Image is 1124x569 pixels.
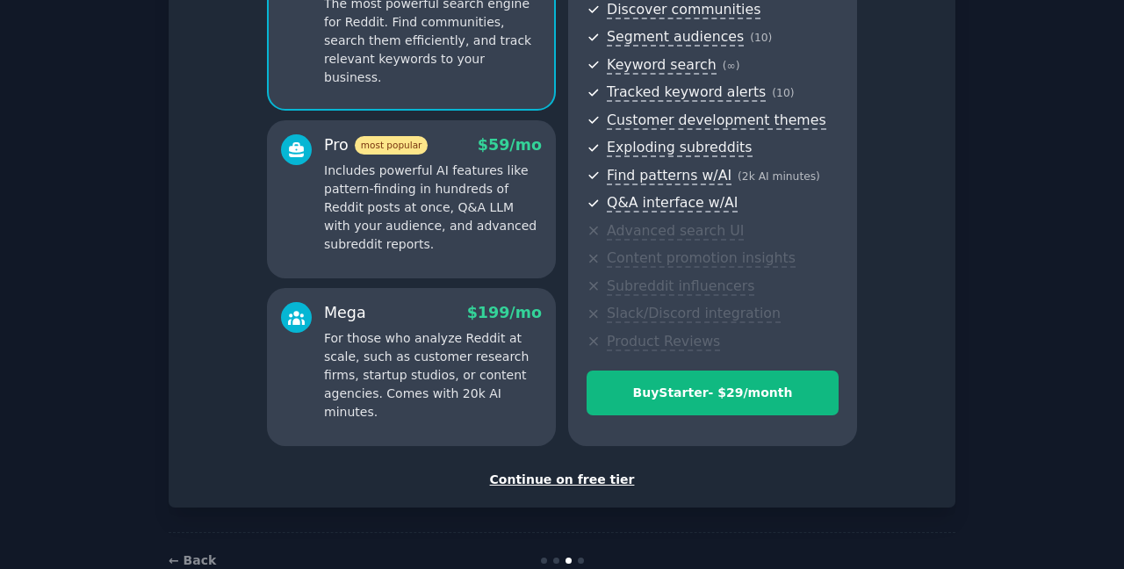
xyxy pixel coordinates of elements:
[607,249,796,268] span: Content promotion insights
[324,302,366,324] div: Mega
[324,162,542,254] p: Includes powerful AI features like pattern-finding in hundreds of Reddit posts at once, Q&A LLM w...
[607,222,744,241] span: Advanced search UI
[607,139,752,157] span: Exploding subreddits
[750,32,772,44] span: ( 10 )
[467,304,542,321] span: $ 199 /mo
[355,136,429,155] span: most popular
[478,136,542,154] span: $ 59 /mo
[607,83,766,102] span: Tracked keyword alerts
[169,553,216,567] a: ← Back
[587,384,838,402] div: Buy Starter - $ 29 /month
[772,87,794,99] span: ( 10 )
[587,371,839,415] button: BuyStarter- $29/month
[723,60,740,72] span: ( ∞ )
[607,56,717,75] span: Keyword search
[738,170,820,183] span: ( 2k AI minutes )
[607,194,738,212] span: Q&A interface w/AI
[607,28,744,47] span: Segment audiences
[607,1,760,19] span: Discover communities
[607,112,826,130] span: Customer development themes
[607,167,731,185] span: Find patterns w/AI
[324,134,428,156] div: Pro
[607,333,720,351] span: Product Reviews
[324,329,542,421] p: For those who analyze Reddit at scale, such as customer research firms, startup studios, or conte...
[607,277,754,296] span: Subreddit influencers
[187,471,937,489] div: Continue on free tier
[607,305,781,323] span: Slack/Discord integration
